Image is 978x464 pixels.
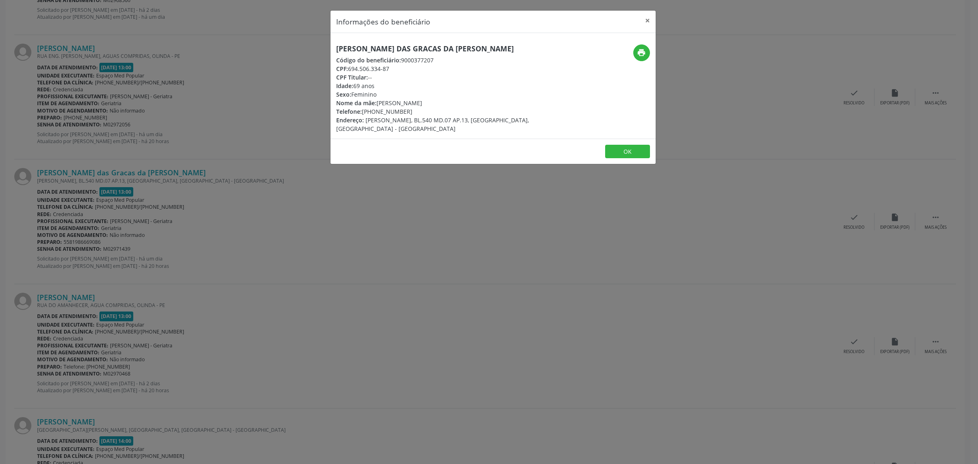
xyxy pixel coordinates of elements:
button: print [633,44,650,61]
div: -- [336,73,542,82]
div: 69 anos [336,82,542,90]
div: 694.506.334-87 [336,64,542,73]
div: 9000377207 [336,56,542,64]
h5: Informações do beneficiário [336,16,430,27]
button: OK [605,145,650,159]
span: Idade: [336,82,353,90]
span: Sexo: [336,91,351,98]
span: CPF Titular: [336,73,368,81]
div: [PHONE_NUMBER] [336,107,542,116]
span: Nome da mãe: [336,99,377,107]
div: [PERSON_NAME] [336,99,542,107]
span: Telefone: [336,108,362,115]
button: Close [639,11,656,31]
i: print [637,48,646,57]
h5: [PERSON_NAME] das Gracas da [PERSON_NAME] [336,44,542,53]
span: CPF: [336,65,348,73]
span: [PERSON_NAME], BL.540 MD.07 AP.13, [GEOGRAPHIC_DATA], [GEOGRAPHIC_DATA] - [GEOGRAPHIC_DATA] [336,116,529,133]
div: Feminino [336,90,542,99]
span: Código do beneficiário: [336,56,401,64]
span: Endereço: [336,116,364,124]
